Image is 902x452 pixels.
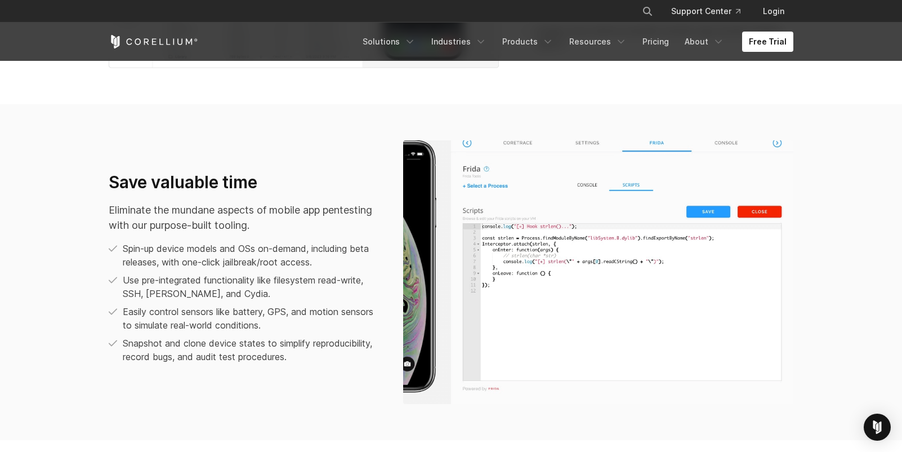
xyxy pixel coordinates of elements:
[754,1,793,21] a: Login
[356,32,793,52] div: Navigation Menu
[628,1,793,21] div: Navigation Menu
[636,32,676,52] a: Pricing
[123,336,381,364] p: Snapshot and clone device states to simplify reproducibility, record bugs, and audit test procedu...
[662,1,749,21] a: Support Center
[562,32,633,52] a: Resources
[356,32,422,52] a: Solutions
[637,1,658,21] button: Search
[403,140,793,404] img: Screenshot of Corellium's Frida in scripts.
[123,305,381,332] p: Easily control sensors like battery, GPS, and motion sensors to simulate real-world conditions.
[109,172,381,193] h3: Save valuable time
[109,35,198,48] a: Corellium Home
[495,32,560,52] a: Products
[109,202,381,233] p: Eliminate the mundane aspects of mobile app pentesting with our purpose-built tooling.
[123,273,381,300] p: Use pre-integrated functionality like filesystem read-write, SSH, [PERSON_NAME], and Cydia.
[425,32,493,52] a: Industries
[864,414,891,441] div: Open Intercom Messenger
[742,32,793,52] a: Free Trial
[678,32,731,52] a: About
[123,242,381,269] p: Spin-up device models and OSs on-demand, including beta releases, with one-click jailbreak/root a...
